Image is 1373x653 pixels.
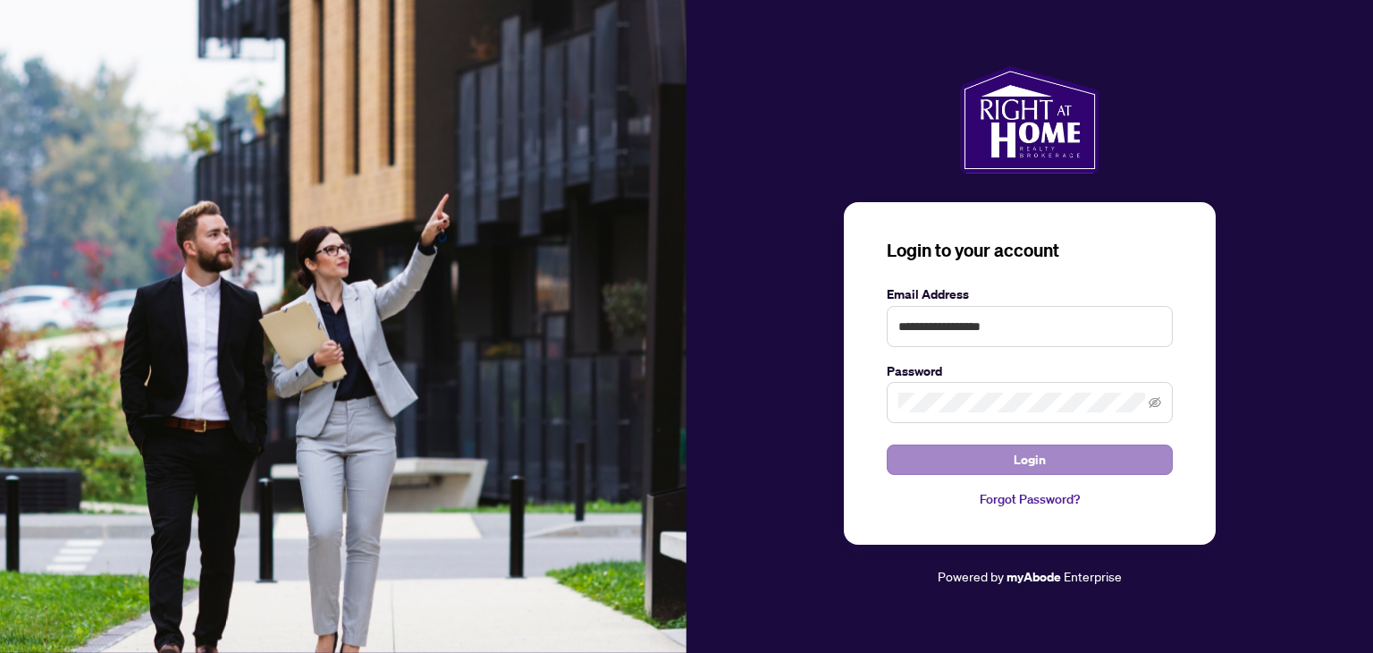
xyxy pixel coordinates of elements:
span: Enterprise [1064,568,1122,584]
span: Login [1014,445,1046,474]
span: Powered by [938,568,1004,584]
span: eye-invisible [1149,396,1161,409]
label: Password [887,361,1173,381]
label: Email Address [887,284,1173,304]
a: Forgot Password? [887,489,1173,509]
h3: Login to your account [887,238,1173,263]
button: Login [887,445,1173,475]
a: myAbode [1007,567,1061,587]
img: ma-logo [960,66,1099,174]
